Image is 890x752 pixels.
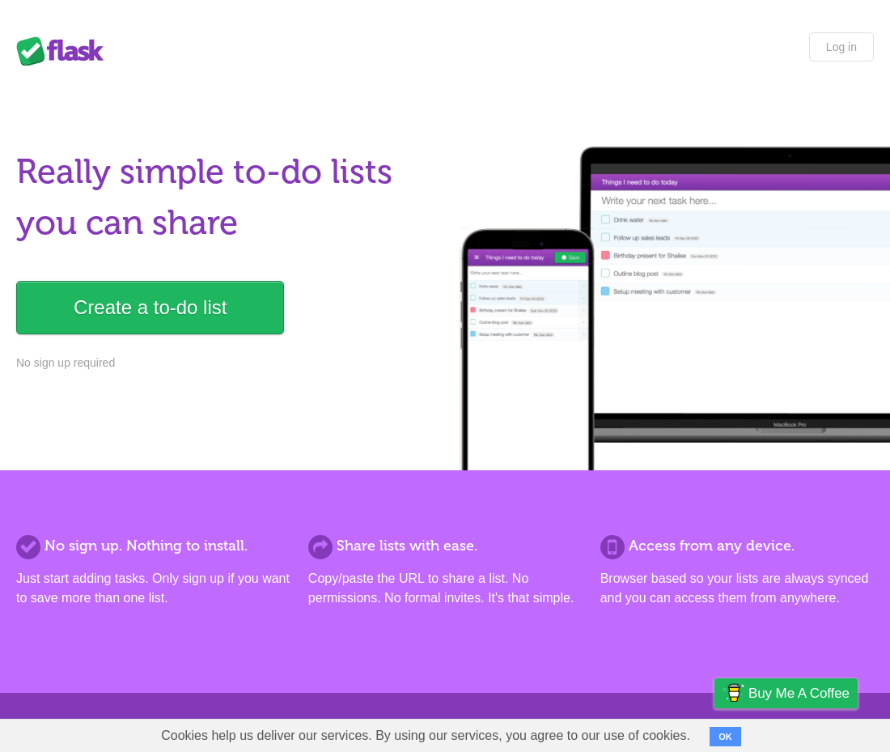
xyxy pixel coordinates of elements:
[714,678,858,708] a: Buy me a coffee
[600,569,874,608] p: Browser based so your lists are always synced and you can access them from anywhere.
[723,679,744,707] img: Buy me a coffee
[16,355,436,372] p: No sign up required
[308,535,582,557] h2: Share lists with ease.
[16,535,290,557] h2: No sign up. Nothing to install.
[16,147,436,249] h1: Really simple to-do lists you can share
[710,727,741,746] button: OK
[16,36,113,66] div: Flask Lists
[16,281,284,334] a: Create a to-do list
[809,32,874,62] a: Log in
[600,535,874,557] h2: Access from any device.
[748,679,850,707] span: Buy me a coffee
[16,569,290,608] p: Just start adding tasks. Only sign up if you want to save more than one list.
[308,569,582,608] p: Copy/paste the URL to share a list. No permissions. No formal invites. It's that simple.
[145,720,706,752] span: Cookies help us deliver our services. By using our services, you agree to our use of cookies.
